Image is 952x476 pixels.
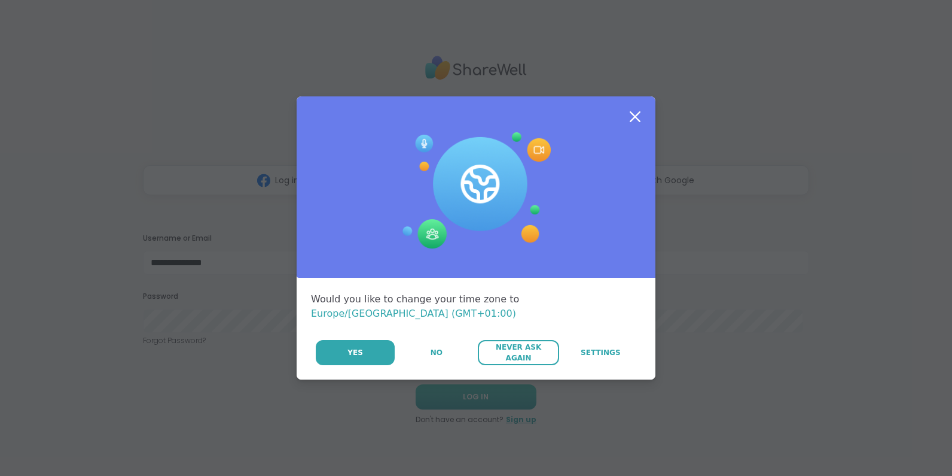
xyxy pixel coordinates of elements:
[311,308,516,319] span: Europe/[GEOGRAPHIC_DATA] (GMT+01:00)
[347,347,363,358] span: Yes
[581,347,621,358] span: Settings
[560,340,641,365] a: Settings
[396,340,477,365] button: No
[484,342,553,363] span: Never Ask Again
[431,347,443,358] span: No
[311,292,641,321] div: Would you like to change your time zone to
[478,340,559,365] button: Never Ask Again
[401,132,551,250] img: Session Experience
[316,340,395,365] button: Yes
